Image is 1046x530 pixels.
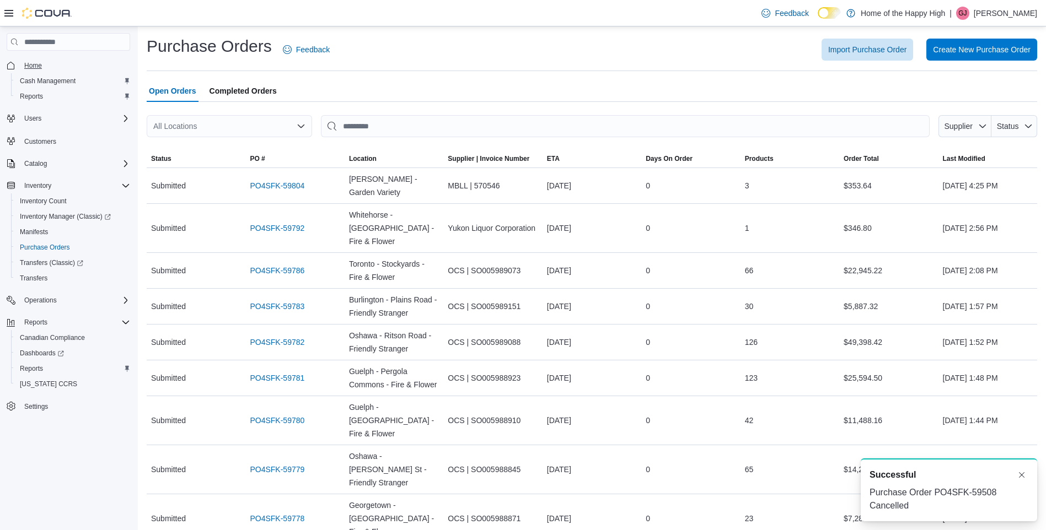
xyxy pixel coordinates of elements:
[861,7,945,20] p: Home of the Happy High
[20,59,46,72] a: Home
[646,371,650,385] span: 0
[839,331,938,353] div: $49,398.42
[20,197,67,205] span: Inventory Count
[745,414,754,427] span: 42
[250,264,304,277] a: PO4SFK-59786
[839,259,938,282] div: $22,945.22
[938,409,1038,431] div: [DATE] 1:44 PM
[443,150,542,167] button: Supplier | Invoice Number
[745,371,758,385] span: 123
[543,217,641,239] div: [DATE]
[15,331,89,344] a: Canadian Compliance
[543,507,641,529] div: [DATE]
[20,333,85,342] span: Canadian Compliance
[24,159,47,168] span: Catalog
[151,300,186,313] span: Submitted
[543,175,641,197] div: [DATE]
[945,122,973,131] span: Supplier
[745,264,754,277] span: 66
[974,7,1037,20] p: [PERSON_NAME]
[250,336,304,349] a: PO4SFK-59782
[646,264,650,277] span: 0
[11,345,135,361] a: Dashboards
[20,157,51,170] button: Catalog
[11,240,135,255] button: Purchase Orders
[646,414,650,427] span: 0
[297,122,305,131] button: Open list of options
[443,295,542,317] div: OCS | SO005989151
[839,150,938,167] button: Order Total
[443,409,542,431] div: OCS | SO005988910
[151,371,186,385] span: Submitted
[296,44,330,55] span: Feedback
[20,58,130,72] span: Home
[2,156,135,171] button: Catalog
[646,179,650,192] span: 0
[938,259,1038,282] div: [DATE] 2:08 PM
[15,210,115,223] a: Inventory Manager (Classic)
[646,221,650,235] span: 0
[210,80,277,102] span: Completed Orders
[24,61,42,70] span: Home
[2,133,135,149] button: Customers
[151,179,186,192] span: Submitted
[443,458,542,480] div: OCS | SO005988845
[938,115,991,137] button: Supplier
[20,294,130,307] span: Operations
[828,44,906,55] span: Import Purchase Order
[757,2,813,24] a: Feedback
[250,512,304,525] a: PO4SFK-59778
[20,228,48,236] span: Manifests
[2,398,135,414] button: Settings
[15,210,130,223] span: Inventory Manager (Classic)
[11,271,135,286] button: Transfers
[15,90,47,103] a: Reports
[250,300,304,313] a: PO4SFK-59783
[149,80,196,102] span: Open Orders
[646,336,650,349] span: 0
[20,274,47,283] span: Transfers
[20,112,130,125] span: Users
[250,221,304,235] a: PO4SFK-59792
[11,209,135,224] a: Inventory Manager (Classic)
[839,367,938,389] div: $25,594.50
[11,376,135,392] button: [US_STATE] CCRS
[822,39,913,61] button: Import Purchase Order
[443,175,542,197] div: MBLL | 570546
[15,377,82,391] a: [US_STATE] CCRS
[956,7,969,20] div: Gavin Jaques
[938,175,1038,197] div: [DATE] 4:25 PM
[349,450,439,489] span: Oshawa - [PERSON_NAME] St - Friendly Stranger
[15,74,80,88] a: Cash Management
[151,336,186,349] span: Submitted
[997,122,1019,131] span: Status
[20,135,61,148] a: Customers
[15,272,130,285] span: Transfers
[870,486,1028,512] div: Purchase Order PO4SFK-59508 Cancelled
[349,172,439,199] span: [PERSON_NAME] - Garden Variety
[20,400,52,413] a: Settings
[20,294,61,307] button: Operations
[20,316,130,329] span: Reports
[24,296,57,305] span: Operations
[641,150,740,167] button: Days On Order
[15,225,52,239] a: Manifests
[938,295,1038,317] div: [DATE] 1:57 PM
[20,77,76,85] span: Cash Management
[547,154,560,163] span: ETA
[151,463,186,476] span: Submitted
[938,331,1038,353] div: [DATE] 1:52 PM
[745,179,749,192] span: 3
[926,39,1037,61] button: Create New Purchase Order
[15,74,130,88] span: Cash Management
[15,225,130,239] span: Manifests
[20,112,46,125] button: Users
[151,414,186,427] span: Submitted
[543,458,641,480] div: [DATE]
[20,258,83,267] span: Transfers (Classic)
[15,194,71,208] a: Inventory Count
[151,154,171,163] span: Status
[646,154,693,163] span: Days On Order
[20,316,52,329] button: Reports
[543,259,641,282] div: [DATE]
